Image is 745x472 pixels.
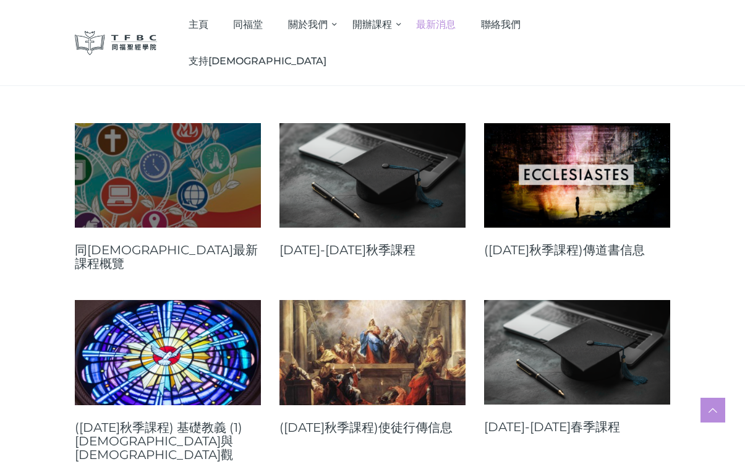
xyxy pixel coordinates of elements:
a: ([DATE]秋季課程)使徒行傳信息 [279,421,466,434]
a: 同福堂 [221,6,276,43]
a: ([DATE]秋季課程)傳道書信息 [484,243,670,257]
a: ([DATE]秋季課程) 基礎教義 (1) [DEMOGRAPHIC_DATA]與[DEMOGRAPHIC_DATA]觀 [75,421,261,461]
span: 開辦課程 [352,19,392,30]
span: 最新消息 [416,19,456,30]
a: 主頁 [176,6,221,43]
a: [DATE]-[DATE]秋季課程 [279,243,466,257]
span: 聯絡我們 [481,19,521,30]
a: 支持[DEMOGRAPHIC_DATA] [176,43,339,79]
img: 同福聖經學院 TFBC [75,31,158,55]
span: 主頁 [189,19,208,30]
a: 最新消息 [404,6,469,43]
a: 同[DEMOGRAPHIC_DATA]最新課程概覽 [75,243,261,270]
a: Scroll to top [700,398,725,423]
a: 關於我們 [276,6,340,43]
span: 支持[DEMOGRAPHIC_DATA] [189,55,326,67]
a: 開辦課程 [339,6,404,43]
span: 關於我們 [288,19,328,30]
span: 同福堂 [233,19,263,30]
a: 聯絡我們 [468,6,533,43]
a: [DATE]-[DATE]春季課程 [484,420,670,434]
